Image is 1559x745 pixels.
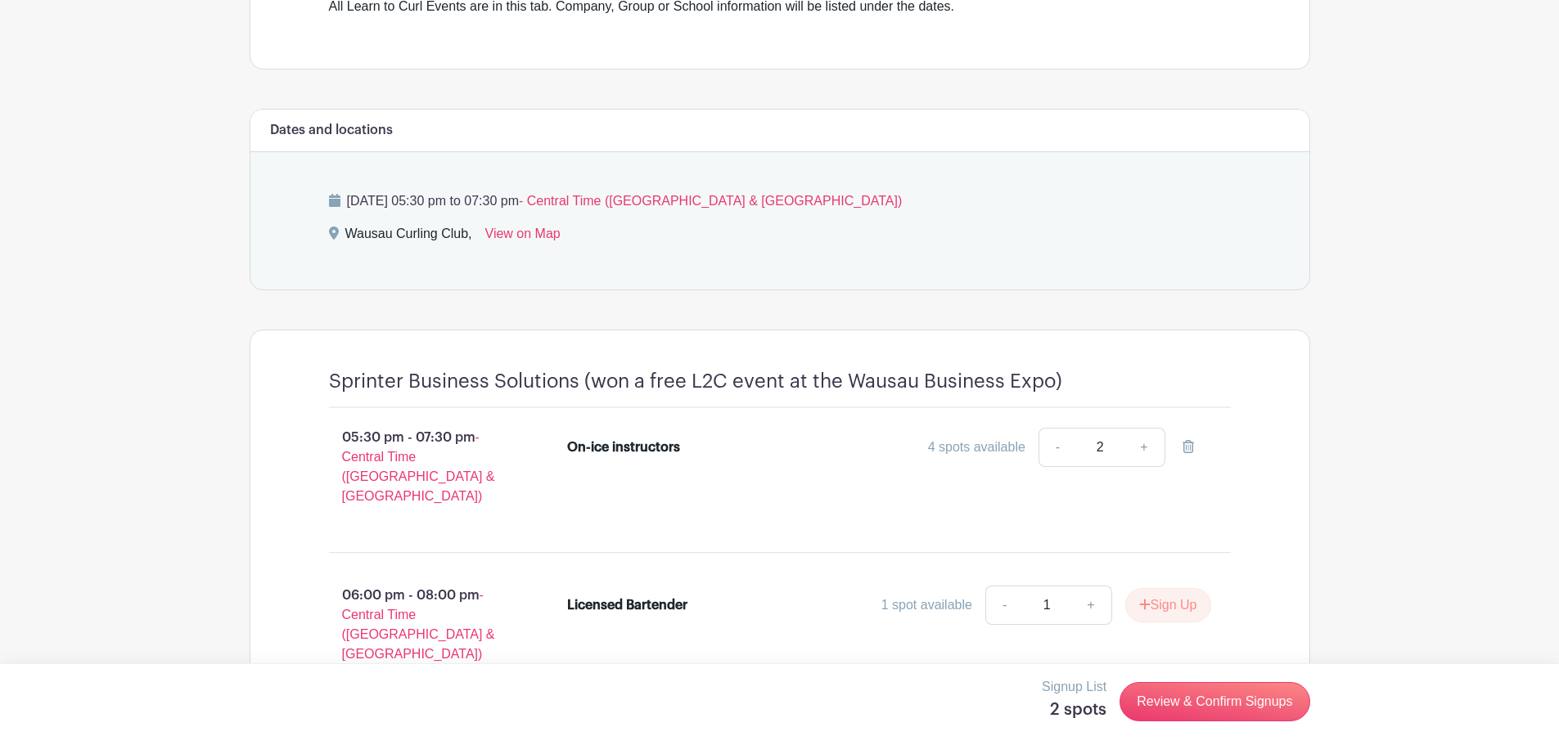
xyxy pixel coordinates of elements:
[345,224,472,250] div: Wausau Curling Club,
[1042,700,1106,720] h5: 2 spots
[519,194,902,208] span: - Central Time ([GEOGRAPHIC_DATA] & [GEOGRAPHIC_DATA])
[567,595,687,615] div: Licensed Bartender
[881,595,972,615] div: 1 spot available
[1039,428,1076,467] a: -
[1124,428,1165,467] a: +
[303,421,542,513] p: 05:30 pm - 07:30 pm
[329,370,1062,393] h4: Sprinter Business Solutions (won a free L2C event at the Wausau Business Expo)
[303,579,542,671] p: 06:00 pm - 08:00 pm
[928,438,1025,457] div: 4 spots available
[270,123,393,138] h6: Dates and locations
[567,438,680,457] div: On-ice instructors
[1125,588,1211,622] button: Sign Up
[1070,586,1111,625] a: +
[485,224,561,250] a: View on Map
[342,588,495,661] span: - Central Time ([GEOGRAPHIC_DATA] & [GEOGRAPHIC_DATA])
[985,586,1023,625] a: -
[1042,677,1106,697] p: Signup List
[1120,682,1309,721] a: Review & Confirm Signups
[342,430,495,503] span: - Central Time ([GEOGRAPHIC_DATA] & [GEOGRAPHIC_DATA])
[329,191,1231,211] p: [DATE] 05:30 pm to 07:30 pm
